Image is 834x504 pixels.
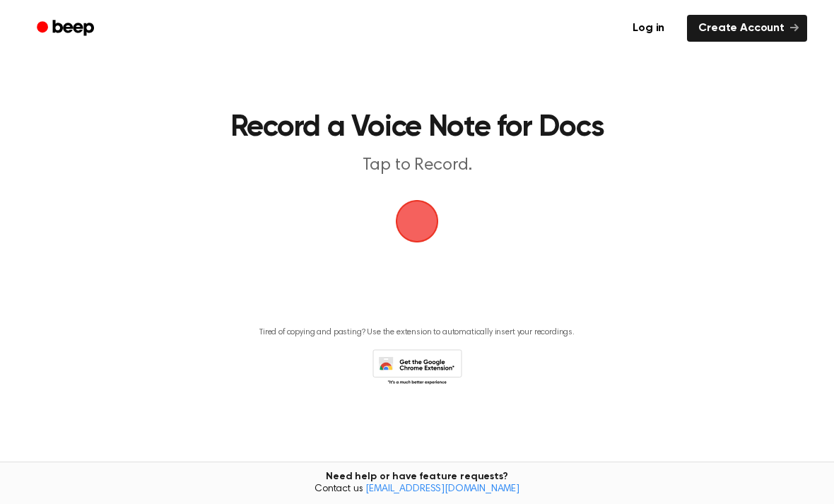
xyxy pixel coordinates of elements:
[153,154,681,177] p: Tap to Record.
[8,484,826,496] span: Contact us
[259,327,575,338] p: Tired of copying and pasting? Use the extension to automatically insert your recordings.
[618,12,679,45] a: Log in
[27,15,107,42] a: Beep
[687,15,807,42] a: Create Account
[396,200,438,242] button: Beep Logo
[153,113,681,143] h1: Record a Voice Note for Docs
[365,484,519,494] a: [EMAIL_ADDRESS][DOMAIN_NAME]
